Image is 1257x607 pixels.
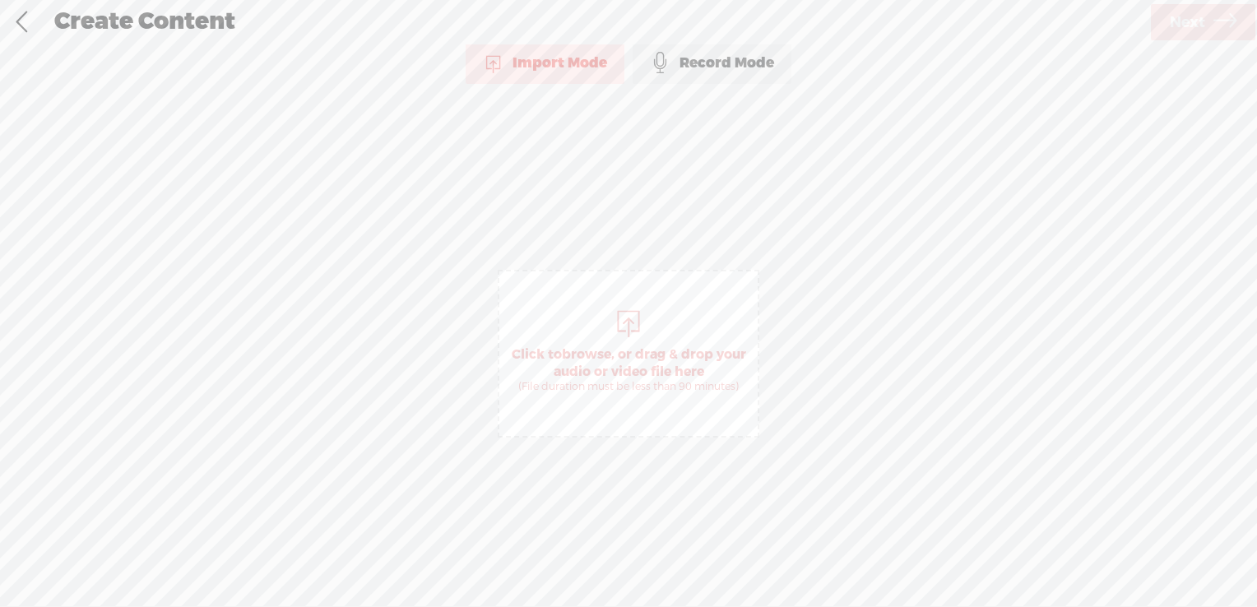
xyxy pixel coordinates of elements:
div: Import Mode [466,43,624,84]
div: Create Content [43,1,1148,44]
span: Click to , or drag & drop your audio or video file here [499,338,758,401]
span: Next [1170,2,1205,44]
span: browse [562,346,611,363]
div: Record Mode [633,43,791,84]
div: (File duration must be less than 90 minutes) [508,380,749,393]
